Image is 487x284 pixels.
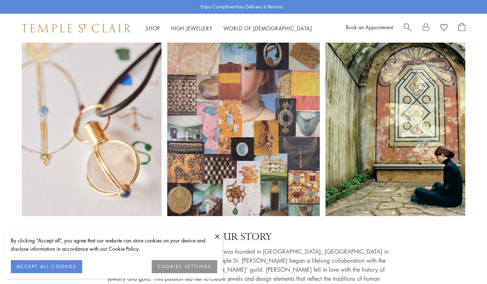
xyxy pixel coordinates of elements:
[22,24,131,33] img: Temple St. Clair
[146,25,160,32] a: ShopShop
[99,231,389,244] p: OUR STORY
[404,23,411,34] a: Search
[458,23,465,34] a: Open Shopping Bag
[152,260,217,273] button: COOKIES SETTINGS
[346,23,393,31] a: Book an Appointment
[11,236,217,253] div: By clicking “Accept all”, you agree that our website can store cookies on your device and disclos...
[146,24,312,33] nav: Main navigation
[201,3,283,10] p: Enjoy Complimentary Delivery & Returns
[11,260,82,273] button: ACCEPT ALL COOKIES
[440,23,448,34] a: View Wishlist
[171,25,213,32] a: High JewelleryHigh Jewellery
[223,25,312,32] a: World of [DEMOGRAPHIC_DATA]World of [DEMOGRAPHIC_DATA]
